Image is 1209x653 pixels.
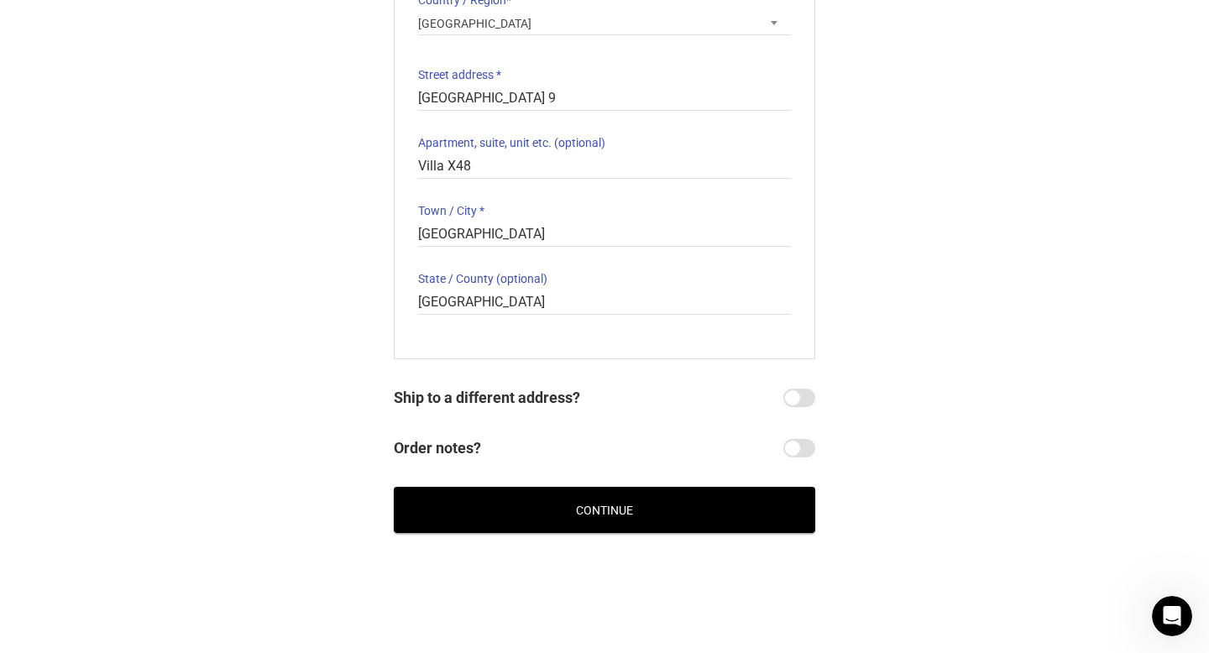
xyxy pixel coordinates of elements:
[418,63,791,86] label: Street address
[1152,596,1192,636] iframe: Intercom live chat
[418,267,791,290] label: State / County
[418,12,791,35] span: Country / Region
[554,136,605,149] span: (optional)
[394,487,815,533] button: Continue
[783,439,815,457] input: Order notes?
[394,386,783,410] span: Ship to a different address?
[496,272,547,285] span: (optional)
[783,389,815,407] input: Ship to a different address?
[418,131,791,154] label: Apartment, suite, unit etc.
[418,12,791,35] span: United Arab Emirates
[394,436,783,460] span: Order notes?
[418,199,791,222] label: Town / City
